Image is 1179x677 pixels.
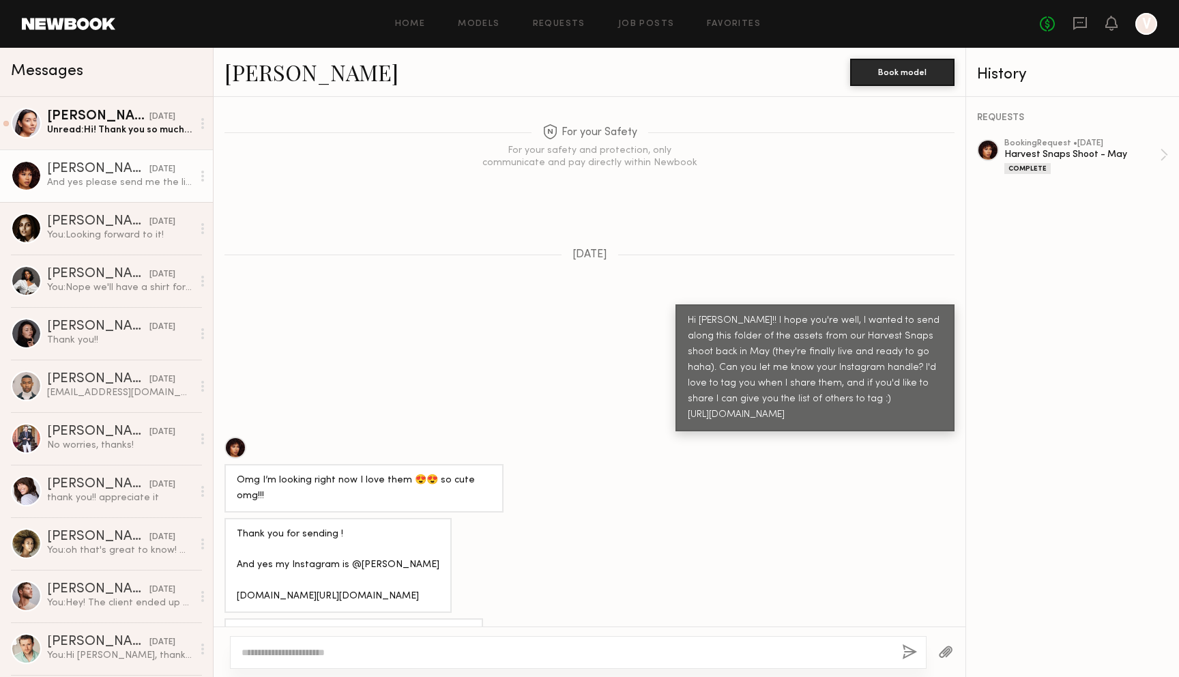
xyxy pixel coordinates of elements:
a: Home [395,20,426,29]
div: [DATE] [149,268,175,281]
div: [PERSON_NAME] [47,530,149,544]
div: Thank you!! [47,334,192,347]
div: You: oh that's great to know! we'll definitely let you know because do do family shoots often :) [47,544,192,557]
a: Requests [533,20,585,29]
div: [PERSON_NAME] [47,373,149,386]
a: bookingRequest •[DATE]Harvest Snaps Shoot - MayComplete [1004,139,1168,174]
a: Book model [850,66,955,77]
div: [DATE] [149,478,175,491]
div: You: Hey! The client ended up going a different direction with the shoot anyways so we're good fo... [47,596,192,609]
div: Hi [PERSON_NAME]!! I hope you're well, I wanted to send along this folder of the assets from our ... [688,313,942,423]
button: Book model [850,59,955,86]
div: [PERSON_NAME] [47,635,149,649]
span: [DATE] [572,249,607,261]
div: You: Nope we'll have a shirt for you! [47,281,192,294]
div: [PERSON_NAME] [47,110,149,124]
span: For your Safety [542,124,637,141]
div: [EMAIL_ADDRESS][DOMAIN_NAME] [47,386,192,399]
div: Complete [1004,163,1051,174]
div: [PERSON_NAME] [47,162,149,176]
div: [DATE] [149,636,175,649]
div: [DATE] [149,531,175,544]
div: Unread: Hi! Thank you so much for sharing! They look amazing 🤩 my IG is @andreventurrr and yes wo... [47,124,192,136]
div: [DATE] [149,321,175,334]
div: You: Looking forward to it! [47,229,192,242]
span: Messages [11,63,83,79]
div: [PERSON_NAME] [47,583,149,596]
a: Models [458,20,499,29]
div: [PERSON_NAME] [47,268,149,281]
div: [DATE] [149,426,175,439]
a: Favorites [707,20,761,29]
div: REQUESTS [977,113,1168,123]
div: thank you!! appreciate it [47,491,192,504]
div: For your safety and protection, only communicate and pay directly within Newbook [480,145,699,169]
div: You: Hi [PERSON_NAME], thank you for getting back to [GEOGRAPHIC_DATA]! The client unfortunately ... [47,649,192,662]
a: [PERSON_NAME] [224,57,398,87]
div: [DATE] [149,163,175,176]
div: [DATE] [149,216,175,229]
div: Thank you for sending ! And yes my Instagram is @[PERSON_NAME] [DOMAIN_NAME][URL][DOMAIN_NAME] [237,527,439,605]
div: [DATE] [149,584,175,596]
div: [DATE] [149,373,175,386]
div: [PERSON_NAME] [47,320,149,334]
div: And yes please send me the list of other to tag ☺️ [47,176,192,189]
div: No worries, thanks! [47,439,192,452]
div: [PERSON_NAME] [47,425,149,439]
a: V [1135,13,1157,35]
div: [DATE] [149,111,175,124]
div: Harvest Snaps Shoot - May [1004,148,1160,161]
div: [PERSON_NAME] [47,478,149,491]
div: Omg I’m looking right now I love them 😍😍 so cute omg!!! [237,473,491,504]
a: Job Posts [618,20,675,29]
div: [PERSON_NAME] [47,215,149,229]
div: booking Request • [DATE] [1004,139,1160,148]
div: History [977,67,1168,83]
